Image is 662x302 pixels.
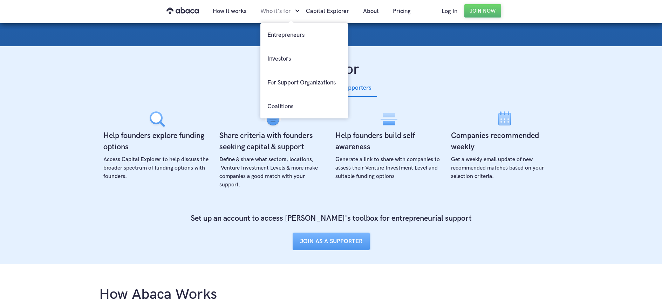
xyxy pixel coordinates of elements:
a: Coalitions [260,95,348,118]
h4: Set up an account to access [PERSON_NAME]'s toolbox for entrepreneurial support [191,213,472,224]
a: Entrepreneurs [260,23,348,47]
div: Get a weekly email update of new recommended matches based on your selection criteria. [451,156,559,181]
a: JOIN AS A SUPPORTER [293,233,370,250]
nav: Who it's for [260,23,348,118]
div: Define & share what sectors, locations, Venture Investment Levels & more make companies a good ma... [219,156,327,189]
h1: Tools for [99,60,562,79]
h4: Help founders explore funding options [103,130,211,153]
h4: Share criteria with founders seeking capital & support [219,130,327,153]
div: Generate a link to share with companies to assess their Venture Investment Level and suitable fun... [335,156,443,181]
div: Supporters [341,83,371,93]
a: Investors [260,47,348,71]
a: Join Now [464,4,501,18]
h4: Companies recommended weekly [451,130,559,153]
h4: Help founders build self awareness [335,130,443,153]
a: For Support Organizations [260,71,348,95]
div: Access Capital Explorer to help discuss the broader spectrum of funding options with founders. [103,156,211,181]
